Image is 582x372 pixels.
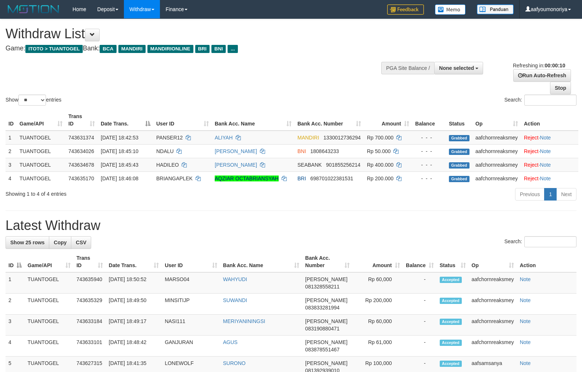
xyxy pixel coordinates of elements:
td: 4 [6,336,25,357]
span: Rp 700.000 [367,135,393,141]
span: HADILEO [156,162,179,168]
span: Copy 083833281994 to clipboard [305,305,339,311]
td: TUANTOGEL [25,272,74,294]
td: 743633184 [74,315,106,336]
span: MANDIRIONLINE [147,45,193,53]
span: [PERSON_NAME] [305,276,347,282]
td: Rp 61,000 [353,336,403,357]
a: SURONO [223,360,246,366]
select: Showentries [18,95,46,106]
span: BNI [297,148,306,154]
span: ITOTO > TUANTOGEL [25,45,83,53]
td: 1 [6,131,17,145]
span: Accepted [440,340,462,346]
a: Next [556,188,576,201]
span: Rp 50.000 [367,148,391,154]
th: Date Trans.: activate to sort column ascending [106,251,162,272]
td: · [521,144,578,158]
th: Status: activate to sort column ascending [437,251,469,272]
img: panduan.png [477,4,514,14]
a: SUWANDI [223,297,247,303]
th: Action [517,251,576,272]
td: aafchornreaksmey [472,131,521,145]
span: BRIANGAPLEK [156,176,193,181]
a: ALIYAH [215,135,233,141]
a: Stop [550,82,571,94]
td: aafchornreaksmey [472,171,521,185]
td: MARSO04 [162,272,220,294]
span: Grabbed [449,162,469,169]
td: 743635329 [74,294,106,315]
span: Copy 901855256214 to clipboard [326,162,360,168]
th: Bank Acc. Name: activate to sort column ascending [220,251,303,272]
td: NASI111 [162,315,220,336]
div: PGA Site Balance / [381,62,434,74]
a: AQZIAR OCTABRIANSYAH [215,176,279,181]
span: [PERSON_NAME] [305,318,347,324]
th: Trans ID: activate to sort column ascending [65,110,98,131]
span: None selected [439,65,474,71]
a: Note [520,360,531,366]
span: Grabbed [449,176,469,182]
span: 743634678 [68,162,94,168]
a: Reject [524,176,539,181]
a: [PERSON_NAME] [215,162,257,168]
td: TUANTOGEL [17,158,65,171]
a: AGUS [223,339,238,345]
span: Accepted [440,319,462,325]
a: Note [520,297,531,303]
td: TUANTOGEL [25,294,74,315]
span: Copy 083878551467 to clipboard [305,347,339,352]
a: Note [520,276,531,282]
th: Op: activate to sort column ascending [469,251,517,272]
span: BRI [195,45,210,53]
span: Accepted [440,361,462,367]
td: - [403,272,437,294]
a: WAHYUDI [223,276,247,282]
th: Bank Acc. Name: activate to sort column ascending [212,110,294,131]
td: aafchornreaksmey [469,315,517,336]
input: Search: [524,95,576,106]
td: 1 [6,272,25,294]
td: TUANTOGEL [17,171,65,185]
td: · [521,158,578,171]
th: Action [521,110,578,131]
a: Note [520,339,531,345]
th: Bank Acc. Number: activate to sort column ascending [294,110,364,131]
td: - [403,315,437,336]
div: - - - [415,134,443,141]
span: Accepted [440,277,462,283]
h1: Withdraw List [6,26,381,41]
span: Refreshing in: [513,63,565,68]
span: [PERSON_NAME] [305,297,347,303]
a: Note [540,162,551,168]
th: Balance [412,110,446,131]
td: Rp 200,000 [353,294,403,315]
img: Button%20Memo.svg [435,4,466,15]
td: [DATE] 18:49:50 [106,294,162,315]
td: aafchornreaksmey [469,336,517,357]
td: 743635940 [74,272,106,294]
span: 743635170 [68,176,94,181]
span: Rp 200.000 [367,176,393,181]
span: Accepted [440,298,462,304]
label: Show entries [6,95,61,106]
button: None selected [434,62,483,74]
td: Rp 60,000 [353,315,403,336]
span: Copy 1330012736294 to clipboard [324,135,361,141]
th: Game/API: activate to sort column ascending [17,110,65,131]
span: [PERSON_NAME] [305,360,347,366]
span: Show 25 rows [10,240,44,245]
td: TUANTOGEL [17,144,65,158]
td: 2 [6,294,25,315]
span: [DATE] 18:46:08 [101,176,138,181]
span: Copy [54,240,67,245]
td: aafchornreaksmey [472,158,521,171]
th: ID [6,110,17,131]
th: Game/API: activate to sort column ascending [25,251,74,272]
div: - - - [415,161,443,169]
a: Note [520,318,531,324]
span: CSV [76,240,86,245]
th: Bank Acc. Number: activate to sort column ascending [302,251,353,272]
td: 743633101 [74,336,106,357]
